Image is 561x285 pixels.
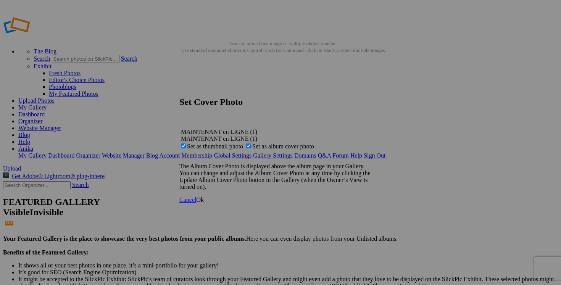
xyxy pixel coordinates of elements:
span: Set as album cover photo [252,143,314,150]
span: MAINTENANT en LIGNE (1) [181,129,257,135]
a: Cancel [179,196,196,203]
span: Set as thumbnail photo [187,143,243,150]
h2: Set Cover Photo [179,97,382,107]
p: The Album Cover Photo is displayed above the album page in your Gallery. You can change and adjus... [179,163,382,190]
input: Set as album cover photo [246,143,251,148]
input: Set as thumbnail photo [181,143,186,148]
span: MAINTENANT en LIGNE (1) [181,135,257,142]
span: Ok [196,196,204,203]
